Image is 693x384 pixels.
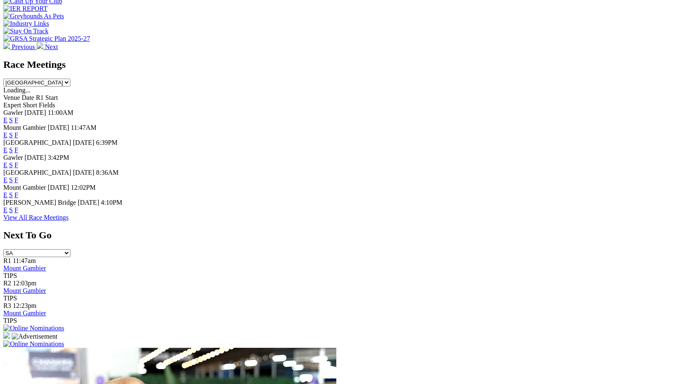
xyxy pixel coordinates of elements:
[15,176,18,183] a: F
[3,20,49,27] img: Industry Links
[3,295,17,302] span: TIPS
[15,161,18,168] a: F
[3,287,46,294] a: Mount Gambier
[23,102,37,109] span: Short
[12,43,35,50] span: Previous
[3,27,48,35] img: Stay On Track
[48,124,70,131] span: [DATE]
[45,43,58,50] span: Next
[3,139,71,146] span: [GEOGRAPHIC_DATA]
[3,109,23,116] span: Gawler
[101,199,122,206] span: 4:10PM
[3,12,64,20] img: Greyhounds As Pets
[9,146,13,154] a: S
[48,154,70,161] span: 3:42PM
[3,146,7,154] a: E
[15,131,18,139] a: F
[3,59,690,70] h2: Race Meetings
[22,94,34,101] span: Date
[3,317,17,324] span: TIPS
[3,272,17,279] span: TIPS
[9,191,13,198] a: S
[36,94,58,101] span: R1 Start
[96,139,118,146] span: 6:39PM
[71,184,96,191] span: 12:02PM
[3,199,76,206] span: [PERSON_NAME] Bridge
[3,206,7,213] a: E
[3,310,46,317] a: Mount Gambier
[9,206,13,213] a: S
[3,43,37,50] a: Previous
[3,169,71,176] span: [GEOGRAPHIC_DATA]
[3,340,64,348] img: Online Nominations
[37,43,58,50] a: Next
[3,265,46,272] a: Mount Gambier
[39,102,55,109] span: Fields
[13,280,37,287] span: 12:03pm
[3,102,21,109] span: Expert
[25,109,46,116] span: [DATE]
[3,124,46,131] span: Mount Gambier
[71,124,97,131] span: 11:47AM
[3,184,46,191] span: Mount Gambier
[15,116,18,124] a: F
[3,131,7,139] a: E
[3,5,47,12] img: IER REPORT
[3,332,10,339] img: 15187_Greyhounds_GreysPlayCentral_Resize_SA_WebsiteBanner_300x115_2025.jpg
[25,154,46,161] span: [DATE]
[3,191,7,198] a: E
[48,109,74,116] span: 11:00AM
[3,161,7,168] a: E
[3,35,90,42] img: GRSA Strategic Plan 2025-27
[15,146,18,154] a: F
[3,280,11,287] span: R2
[9,176,13,183] a: S
[9,116,13,124] a: S
[3,302,11,309] span: R3
[3,87,30,94] span: Loading...
[37,42,43,49] img: chevron-right-pager-white.svg
[73,169,94,176] span: [DATE]
[3,94,20,101] span: Venue
[3,154,23,161] span: Gawler
[78,199,99,206] span: [DATE]
[13,257,36,264] span: 11:47am
[3,214,69,221] a: View All Race Meetings
[13,302,37,309] span: 12:23pm
[3,176,7,183] a: E
[3,257,11,264] span: R1
[3,42,10,49] img: chevron-left-pager-white.svg
[15,206,18,213] a: F
[3,116,7,124] a: E
[12,333,57,340] img: Advertisement
[3,325,64,332] img: Online Nominations
[48,184,70,191] span: [DATE]
[15,191,18,198] a: F
[96,169,119,176] span: 8:36AM
[9,161,13,168] a: S
[9,131,13,139] a: S
[3,230,690,241] h2: Next To Go
[73,139,94,146] span: [DATE]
